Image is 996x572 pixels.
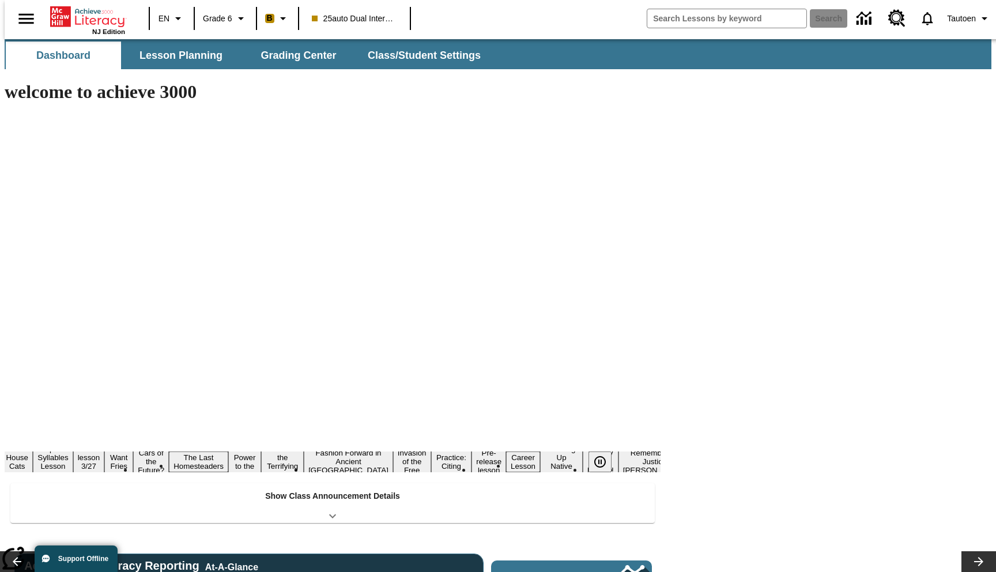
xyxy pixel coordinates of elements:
a: Data Center [850,3,881,35]
span: Tautoen [947,13,976,25]
button: Grade: Grade 6, Select a grade [198,8,252,29]
button: Profile/Settings [942,8,996,29]
div: SubNavbar [5,42,491,69]
button: Slide 16 Cooking Up Native Traditions [540,443,583,481]
div: Pause [588,451,623,472]
button: Lesson Planning [123,42,239,69]
div: SubNavbar [5,39,991,69]
button: Grading Center [241,42,356,69]
button: Lesson carousel, Next [961,551,996,572]
button: Pause [588,451,612,472]
button: Boost Class color is peach. Change class color [261,8,295,29]
span: Grade 6 [203,13,232,25]
a: Home [50,5,125,28]
button: Dashboard [6,42,121,69]
span: NJ Edition [92,28,125,35]
span: B [267,11,273,25]
button: Slide 7 Cars of the Future? [133,447,169,476]
button: Slide 4 Open Syllables Lesson 3 [33,443,73,481]
button: Slide 15 Career Lesson [506,451,540,472]
span: EN [159,13,169,25]
button: Slide 9 Solar Power to the People [228,443,262,481]
button: Language: EN, Select a language [153,8,190,29]
div: Show Class Announcement Details [10,483,655,523]
button: Slide 14 Pre-release lesson [471,447,506,476]
p: Show Class Announcement Details [265,490,400,502]
button: Slide 5 Test lesson 3/27 en [73,443,105,481]
span: 25auto Dual International [312,13,397,25]
button: Slide 8 The Last Homesteaders [169,451,228,472]
button: Slide 6 Do You Want Fries With That? [104,434,133,490]
input: search field [647,9,806,28]
div: Home [50,4,125,35]
button: Open side menu [9,2,43,36]
button: Slide 13 Mixed Practice: Citing Evidence [431,443,472,481]
button: Slide 3 Where Do House Cats Come From? [1,434,33,490]
a: Notifications [912,3,942,33]
button: Slide 18 Remembering Justice O'Connor [618,447,691,476]
button: Slide 10 Attack of the Terrifying Tomatoes [261,443,304,481]
button: Class/Student Settings [359,42,490,69]
h1: welcome to achieve 3000 [5,81,661,103]
button: Slide 12 The Invasion of the Free CD [393,438,431,485]
button: Slide 17 Hooray for Constitution Day! [583,447,618,476]
button: Slide 11 Fashion Forward in Ancient Rome [304,447,393,476]
span: Support Offline [58,555,108,563]
button: Support Offline [35,545,118,572]
a: Resource Center, Will open in new tab [881,3,912,34]
body: Maximum 600 characters Press Escape to exit toolbar Press Alt + F10 to reach toolbar [5,9,168,20]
